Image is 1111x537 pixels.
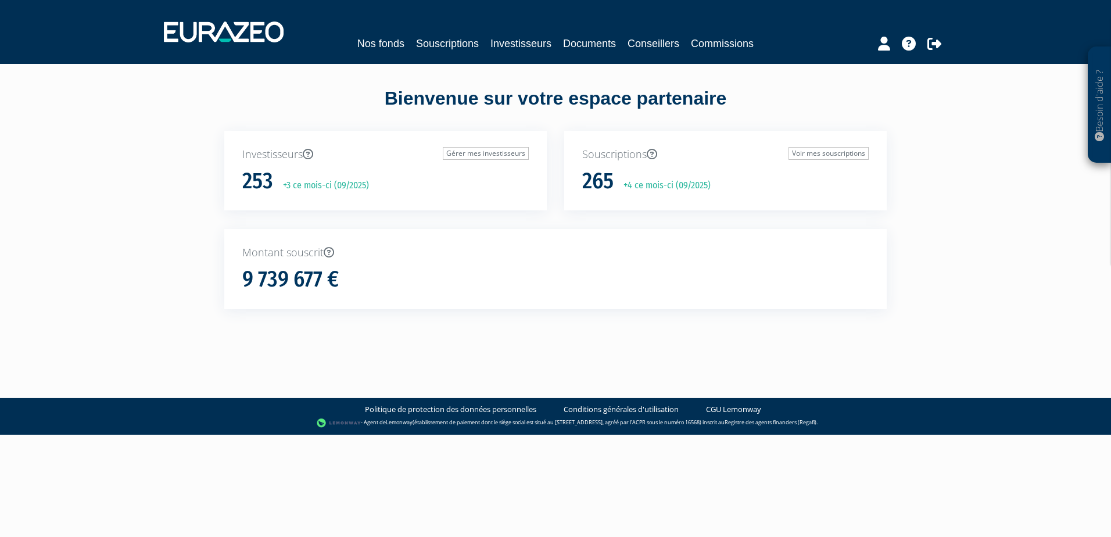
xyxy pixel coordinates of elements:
[443,147,529,160] a: Gérer mes investisseurs
[164,22,284,42] img: 1732889491-logotype_eurazeo_blanc_rvb.png
[216,85,895,131] div: Bienvenue sur votre espace partenaire
[386,418,413,426] a: Lemonway
[242,169,273,194] h1: 253
[615,179,711,192] p: +4 ce mois-ci (09/2025)
[416,35,479,52] a: Souscriptions
[628,35,679,52] a: Conseillers
[357,35,404,52] a: Nos fonds
[563,35,616,52] a: Documents
[789,147,869,160] a: Voir mes souscriptions
[490,35,551,52] a: Investisseurs
[242,147,529,162] p: Investisseurs
[582,147,869,162] p: Souscriptions
[691,35,754,52] a: Commissions
[242,267,339,292] h1: 9 739 677 €
[706,404,761,415] a: CGU Lemonway
[365,404,536,415] a: Politique de protection des données personnelles
[242,245,869,260] p: Montant souscrit
[725,418,816,426] a: Registre des agents financiers (Regafi)
[275,179,369,192] p: +3 ce mois-ci (09/2025)
[317,417,361,429] img: logo-lemonway.png
[564,404,679,415] a: Conditions générales d'utilisation
[12,417,1099,429] div: - Agent de (établissement de paiement dont le siège social est situé au [STREET_ADDRESS], agréé p...
[582,169,614,194] h1: 265
[1093,53,1106,157] p: Besoin d'aide ?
